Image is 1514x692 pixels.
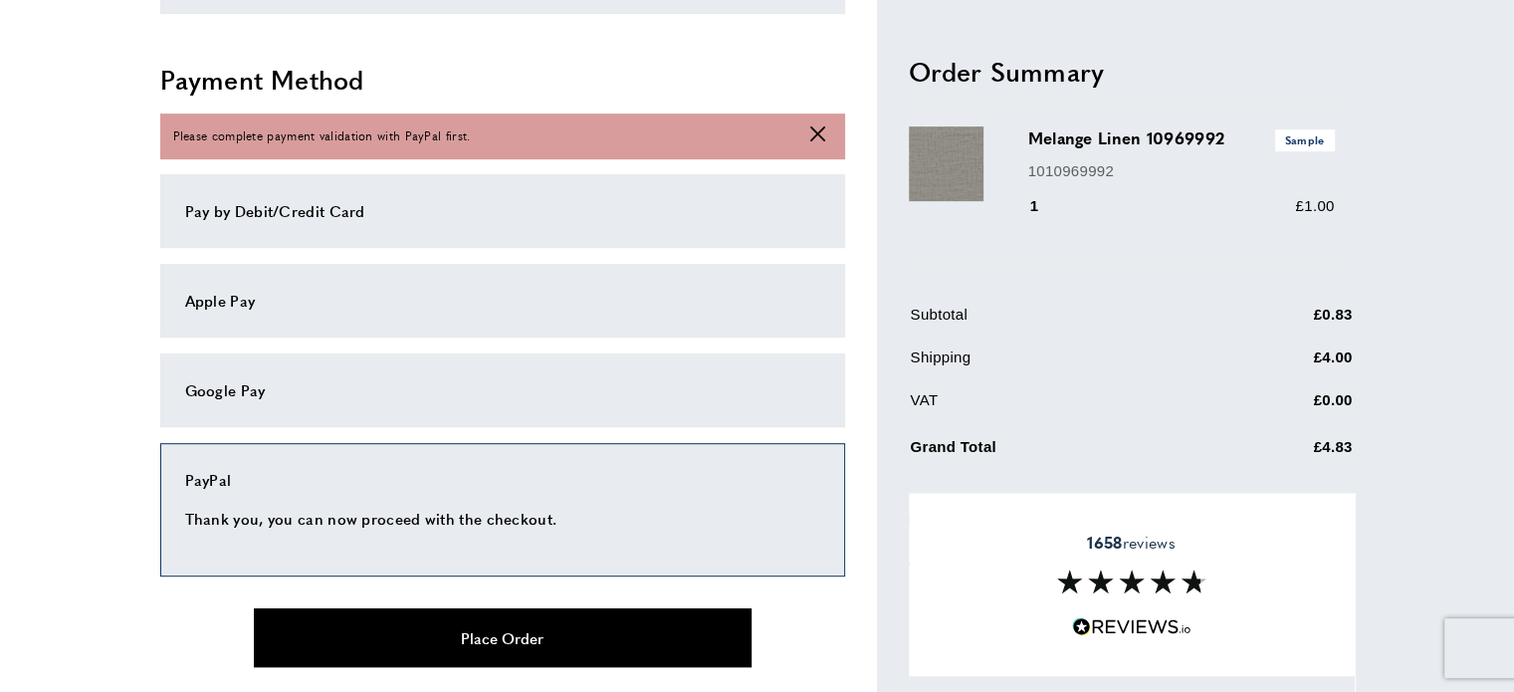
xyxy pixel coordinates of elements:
span: Please complete payment validation with PayPal first. [173,126,471,145]
div: Google Pay [185,378,820,402]
span: reviews [1087,533,1175,553]
button: Place Order [254,608,752,667]
img: Reviews.io 5 stars [1072,617,1191,636]
td: £0.00 [1215,389,1353,428]
div: Pay by Debit/Credit Card [185,199,820,223]
h3: Melange Linen 10969992 [1028,127,1335,151]
div: Apple Pay [185,289,820,313]
h2: Order Summary [909,54,1355,90]
td: Subtotal [911,304,1213,343]
span: Sample [1275,130,1335,151]
div: 1 [1028,195,1067,219]
img: Melange Linen 10969992 [909,127,983,202]
td: Grand Total [911,432,1213,475]
div: PayPal [185,468,820,492]
img: Reviews section [1057,570,1206,593]
td: £4.83 [1215,432,1353,475]
h2: Payment Method [160,62,845,98]
span: £1.00 [1295,198,1334,215]
td: Shipping [911,346,1213,385]
strong: 1658 [1087,531,1122,554]
td: VAT [911,389,1213,428]
td: £0.83 [1215,304,1353,343]
p: 1010969992 [1028,159,1335,183]
td: £4.00 [1215,346,1353,385]
p: Thank you, you can now proceed with the checkout. [185,507,820,531]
